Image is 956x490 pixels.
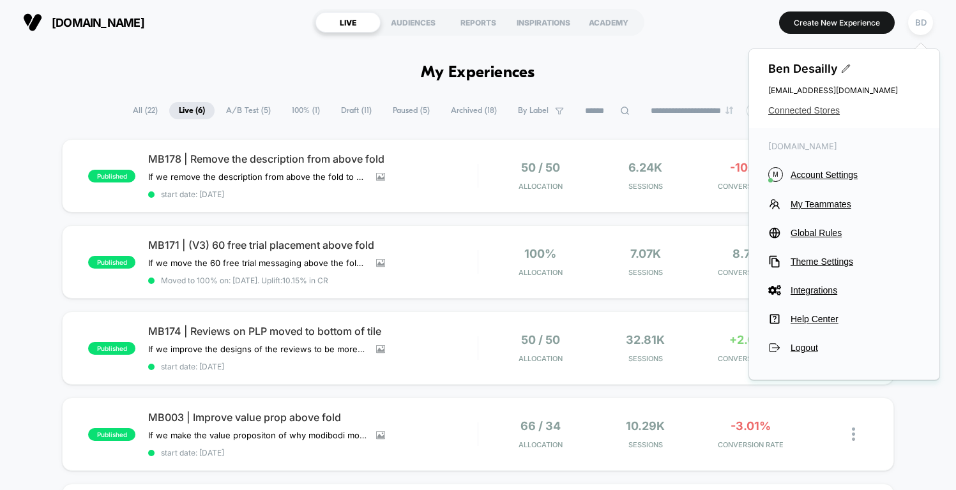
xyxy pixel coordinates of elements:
div: AUDIENCES [381,12,446,33]
span: start date: [DATE] [148,448,477,457]
span: Live ( 6 ) [169,102,215,119]
span: 100% [524,247,556,260]
span: Help Center [791,314,920,324]
span: Allocation [519,354,563,363]
button: Logout [768,341,920,354]
div: INSPIRATIONS [511,12,576,33]
span: By Label [518,106,549,115]
h1: My Experiences [421,64,535,82]
span: Sessions [596,440,695,449]
button: Global Rules [768,226,920,239]
span: start date: [DATE] [148,189,477,199]
span: CONVERSION RATE [701,268,800,277]
button: Integrations [768,284,920,297]
span: MB171 | (V3) 60 free trial placement above fold [148,239,477,251]
span: Account Settings [791,170,920,180]
span: [EMAIL_ADDRESS][DOMAIN_NAME] [768,85,920,95]
div: + 7 [747,101,765,120]
span: +2.01% [729,333,771,346]
button: Help Center [768,313,920,325]
span: [DOMAIN_NAME] [52,16,144,29]
img: close [852,427,855,441]
span: My Teammates [791,199,920,209]
div: ACADEMY [576,12,641,33]
span: If we make the value propositon of why modibodi more clear above the fold,then conversions will i... [148,430,367,440]
button: Create New Experience [779,11,895,34]
span: Allocation [519,440,563,449]
span: Moved to 100% on: [DATE] . Uplift: 10.15% in CR [161,276,328,285]
span: CONVERSION RATE [701,440,800,449]
img: end [725,107,733,114]
span: All ( 22 ) [123,102,167,119]
span: If we remove the description from above the fold to bring key content above the fold,then convers... [148,172,367,182]
div: REPORTS [446,12,511,33]
button: My Teammates [768,198,920,211]
button: MAccount Settings [768,167,920,182]
span: Sessions [596,268,695,277]
span: published [88,170,135,182]
span: start date: [DATE] [148,362,477,371]
button: BD [904,10,937,36]
span: 100% ( 1 ) [282,102,330,119]
i: M [768,167,783,182]
span: Theme Settings [791,256,920,267]
span: published [88,342,135,355]
span: Allocation [519,182,563,191]
span: 32.81k [626,333,665,346]
span: -3.01% [731,419,771,433]
span: Logout [791,343,920,353]
span: CONVERSION RATE [701,182,800,191]
span: MB174 | Reviews on PLP moved to bottom of tile [148,325,477,338]
span: [DOMAIN_NAME] [768,141,920,151]
span: 6.24k [628,161,662,174]
div: BD [908,10,933,35]
span: Integrations [791,285,920,295]
span: 50 / 50 [521,333,560,346]
span: MB178 | Remove the description from above fold [148,152,477,165]
span: Paused ( 5 ) [383,102,439,119]
span: Archived ( 18 ) [441,102,506,119]
span: Draft ( 11 ) [331,102,381,119]
span: Allocation [519,268,563,277]
div: LIVE [315,12,381,33]
span: 7.07k [630,247,661,260]
img: Visually logo [23,13,42,32]
span: If we improve the designs of the reviews to be more visible and credible,then conversions will in... [148,344,367,354]
button: Theme Settings [768,255,920,268]
span: published [88,428,135,441]
span: A/B Test ( 5 ) [216,102,280,119]
span: 10.29k [626,419,665,433]
span: Ben Desailly [768,62,920,75]
span: Sessions [596,182,695,191]
button: Connected Stores [768,105,920,115]
span: 66 / 34 [520,419,561,433]
span: Sessions [596,354,695,363]
span: -10.11% [730,161,771,174]
span: Global Rules [791,228,920,238]
span: 8.77% [732,247,768,260]
span: CONVERSION RATE [701,354,800,363]
span: MB003 | Improve value prop above fold [148,411,477,424]
button: [DOMAIN_NAME] [19,12,148,33]
span: If we move the 60 free trial messaging above the fold for mobile,then conversions will increase,b... [148,258,367,268]
span: 50 / 50 [521,161,560,174]
span: published [88,256,135,269]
